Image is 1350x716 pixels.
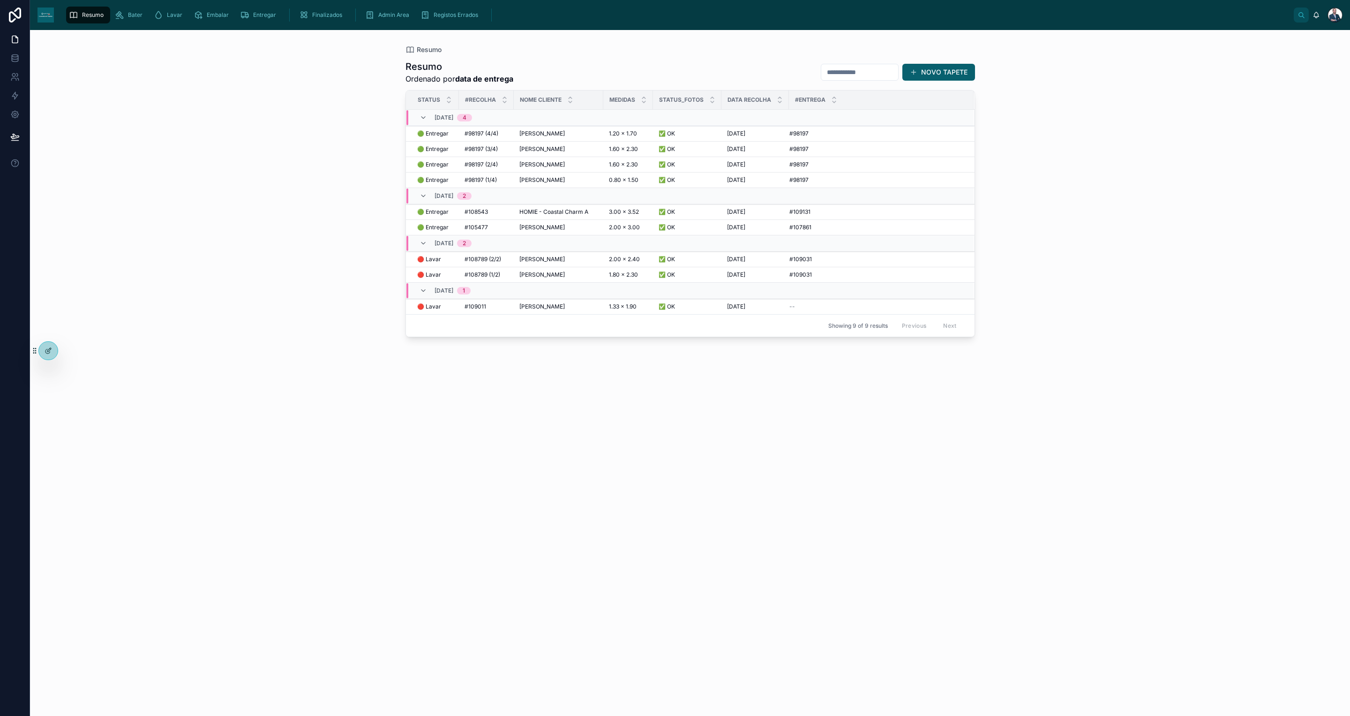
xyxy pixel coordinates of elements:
[659,96,704,104] span: Status_Fotos
[789,145,809,153] span: #98197
[659,145,716,153] a: ✅ OK
[609,145,647,153] a: 1.60 x 2.30
[609,256,640,263] span: 2.00 x 2.40
[727,208,783,216] a: [DATE]
[417,130,453,137] a: 🟢 Entregar
[128,11,142,19] span: Bater
[727,145,745,153] span: [DATE]
[828,322,888,330] span: Showing 9 of 9 results
[463,192,466,200] div: 2
[609,130,637,137] span: 1.20 x 1.70
[659,208,675,216] span: ✅ OK
[727,271,783,279] a: [DATE]
[609,224,640,231] span: 2.00 x 3.00
[609,96,635,104] span: Medidas
[37,8,54,23] img: App logo
[465,130,508,137] a: #98197 (4/4)
[789,176,809,184] span: #98197
[112,7,149,23] a: Bater
[659,208,716,216] a: ✅ OK
[463,114,466,121] div: 4
[659,224,675,231] span: ✅ OK
[659,176,716,184] a: ✅ OK
[902,64,975,81] button: NOVO TAPETE
[727,161,745,168] span: [DATE]
[727,130,745,137] span: [DATE]
[417,161,449,168] span: 🟢 Entregar
[727,256,783,263] a: [DATE]
[465,224,508,231] a: #105477
[207,11,229,19] span: Embalar
[789,130,962,137] a: #98197
[519,145,598,153] a: [PERSON_NAME]
[659,303,716,310] a: ✅ OK
[378,11,409,19] span: Admin Area
[417,176,453,184] a: 🟢 Entregar
[417,224,449,231] span: 🟢 Entregar
[659,130,675,137] span: ✅ OK
[465,176,508,184] a: #98197 (1/4)
[405,45,442,54] a: Resumo
[727,161,783,168] a: [DATE]
[253,11,276,19] span: Entregar
[609,256,647,263] a: 2.00 x 2.40
[659,161,716,168] a: ✅ OK
[789,145,962,153] a: #98197
[465,208,508,216] a: #108543
[789,161,809,168] span: #98197
[789,208,962,216] a: #109131
[417,256,441,263] span: 🔴 Lavar
[789,208,810,216] span: #109131
[519,256,598,263] a: [PERSON_NAME]
[789,161,962,168] a: #98197
[789,256,962,263] a: #109031
[465,256,508,263] a: #108789 (2/2)
[519,145,565,153] span: [PERSON_NAME]
[417,130,449,137] span: 🟢 Entregar
[609,224,647,231] a: 2.00 x 3.00
[727,176,783,184] a: [DATE]
[167,11,182,19] span: Lavar
[465,176,497,184] span: #98197 (1/4)
[519,176,565,184] span: [PERSON_NAME]
[465,96,496,104] span: #Recolha
[609,176,638,184] span: 0.80 x 1.50
[727,256,745,263] span: [DATE]
[520,96,562,104] span: Nome Cliente
[727,224,783,231] a: [DATE]
[237,7,283,23] a: Entregar
[519,303,598,310] a: [PERSON_NAME]
[659,256,675,263] span: ✅ OK
[465,224,488,231] span: #105477
[609,130,647,137] a: 1.20 x 1.70
[789,224,962,231] a: #107861
[727,176,745,184] span: [DATE]
[151,7,189,23] a: Lavar
[659,256,716,263] a: ✅ OK
[519,271,565,279] span: [PERSON_NAME]
[609,145,638,153] span: 1.60 x 2.30
[609,208,647,216] a: 3.00 x 3.52
[417,224,453,231] a: 🟢 Entregar
[659,271,675,279] span: ✅ OK
[417,303,441,310] span: 🔴 Lavar
[519,161,565,168] span: [PERSON_NAME]
[789,303,795,310] span: --
[519,271,598,279] a: [PERSON_NAME]
[417,271,441,279] span: 🔴 Lavar
[465,303,486,310] span: #109011
[465,271,508,279] a: #108789 (1/2)
[795,96,825,104] span: #Entrega
[417,208,453,216] a: 🟢 Entregar
[727,271,745,279] span: [DATE]
[727,96,771,104] span: Data Recolha
[789,256,812,263] span: #109031
[465,256,501,263] span: #108789 (2/2)
[405,73,513,84] span: Ordenado por
[659,271,716,279] a: ✅ OK
[463,287,465,294] div: 1
[609,176,647,184] a: 0.80 x 1.50
[789,303,962,310] a: --
[417,145,453,153] a: 🟢 Entregar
